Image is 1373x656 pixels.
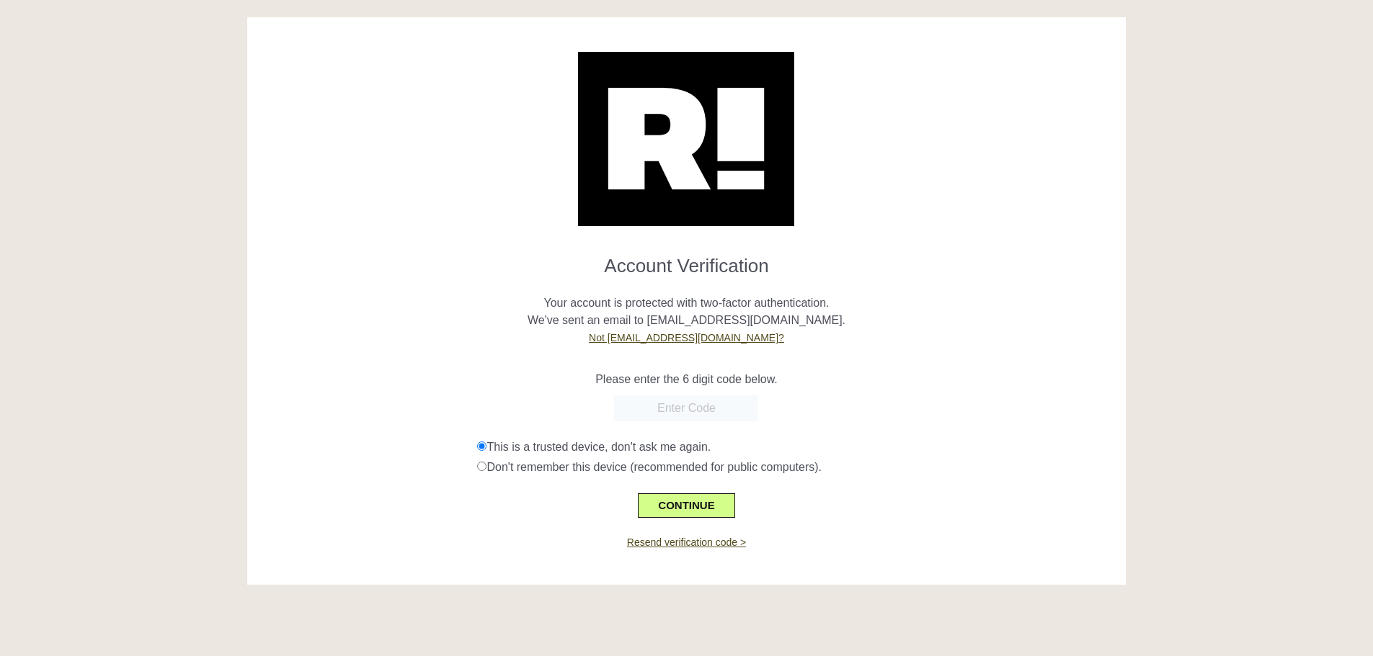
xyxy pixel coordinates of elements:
[258,243,1116,277] h1: Account Verification
[578,52,794,226] img: Retention.com
[258,371,1116,388] p: Please enter the 6 digit code below.
[638,493,734,518] button: CONTINUE
[258,277,1116,346] p: Your account is protected with two-factor authentication. We've sent an email to [EMAIL_ADDRESS][...
[477,439,1115,456] div: This is a trusted device, don't ask me again.
[589,332,784,343] a: Not [EMAIL_ADDRESS][DOMAIN_NAME]?
[614,395,758,421] input: Enter Code
[477,459,1115,476] div: Don't remember this device (recommended for public computers).
[627,536,746,548] a: Resend verification code >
